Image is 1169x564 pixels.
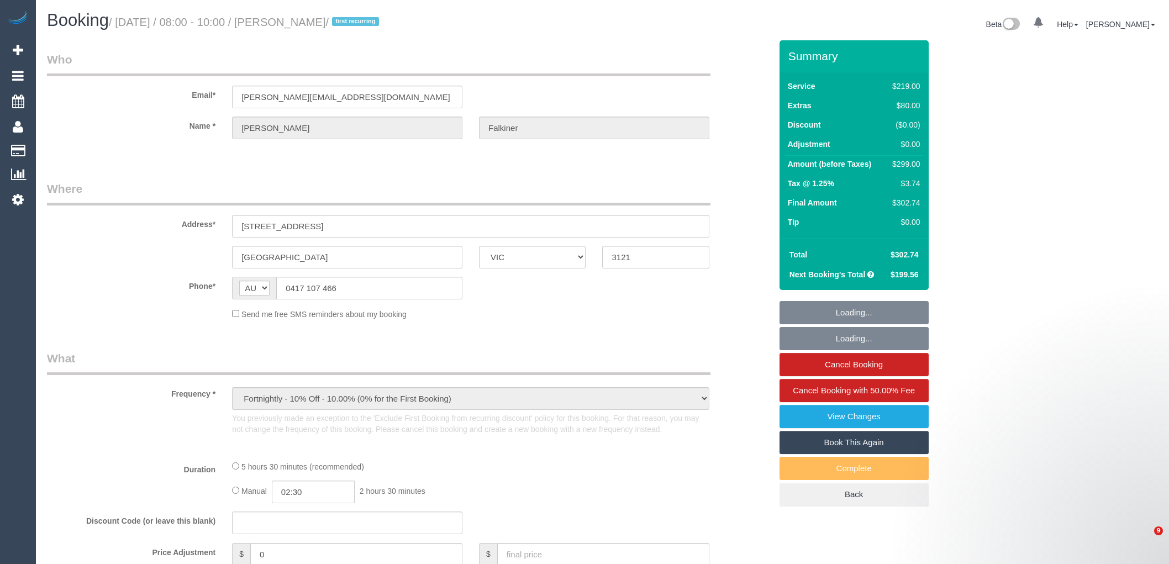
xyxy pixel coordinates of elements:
label: Duration [39,460,224,475]
span: Cancel Booking with 50.00% Fee [793,386,915,395]
a: Book This Again [780,431,929,454]
img: Automaid Logo [7,11,29,27]
span: first recurring [332,17,379,26]
input: Suburb* [232,246,462,268]
small: / [DATE] / 08:00 - 10:00 / [PERSON_NAME] [109,16,382,28]
label: Tip [788,217,799,228]
label: Amount (before Taxes) [788,159,871,170]
div: $3.74 [888,178,920,189]
a: Cancel Booking with 50.00% Fee [780,379,929,402]
label: Price Adjustment [39,543,224,558]
div: $0.00 [888,139,920,150]
legend: Who [47,51,710,76]
span: Send me free SMS reminders about my booking [241,310,407,319]
a: Help [1057,20,1078,29]
a: [PERSON_NAME] [1086,20,1155,29]
input: Post Code* [602,246,709,268]
span: Booking [47,10,109,30]
input: Last Name* [479,117,709,139]
a: Back [780,483,929,506]
a: Cancel Booking [780,353,929,376]
span: $302.74 [891,250,919,259]
label: Extras [788,100,812,111]
span: $199.56 [891,270,919,279]
p: You previously made an exception to the 'Exclude First Booking from recurring discount' policy fo... [232,413,709,435]
label: Frequency * [39,384,224,399]
span: / [326,16,383,28]
label: Address* [39,215,224,230]
label: Phone* [39,277,224,292]
div: $0.00 [888,217,920,228]
span: 2 hours 30 minutes [360,487,425,496]
strong: Total [789,250,807,259]
a: Beta [986,20,1020,29]
legend: Where [47,181,710,205]
div: $219.00 [888,81,920,92]
a: View Changes [780,405,929,428]
div: $302.74 [888,197,920,208]
input: Email* [232,86,462,108]
label: Service [788,81,815,92]
span: Manual [241,487,267,496]
div: $80.00 [888,100,920,111]
label: Discount [788,119,821,130]
label: Email* [39,86,224,101]
h3: Summary [788,50,923,62]
label: Name * [39,117,224,131]
input: First Name* [232,117,462,139]
span: 9 [1154,526,1163,535]
label: Tax @ 1.25% [788,178,834,189]
div: $299.00 [888,159,920,170]
legend: What [47,350,710,375]
img: New interface [1002,18,1020,32]
label: Final Amount [788,197,837,208]
iframe: Intercom live chat [1131,526,1158,553]
strong: Next Booking's Total [789,270,866,279]
label: Discount Code (or leave this blank) [39,512,224,526]
input: Phone* [276,277,462,299]
label: Adjustment [788,139,830,150]
span: 5 hours 30 minutes (recommended) [241,462,364,471]
div: ($0.00) [888,119,920,130]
